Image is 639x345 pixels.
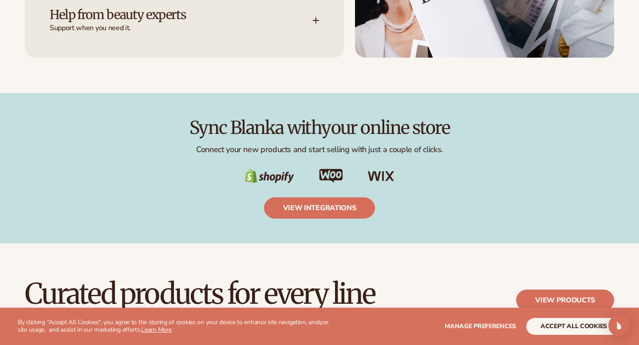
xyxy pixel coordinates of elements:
h3: Help from beauty experts [50,8,286,22]
button: accept all cookies [526,318,621,335]
button: Manage preferences [445,318,516,335]
p: Connect your new products and start selling with just a couple of clicks. [25,145,614,155]
img: Shopify Image 22 [368,171,394,182]
h2: Sync Blanka with your online store [25,118,614,137]
div: Open Intercom Messenger [608,315,630,336]
p: By clicking "Accept All Cookies", you agree to the storing of cookies on your device to enhance s... [18,319,334,334]
span: Manage preferences [445,322,516,330]
a: Learn More [141,325,171,334]
img: Shopify Image 20 [245,169,295,183]
a: view integrations [264,197,375,219]
a: View products [516,290,614,311]
span: Support when you need it. [50,24,312,33]
img: Shopify Image 21 [319,169,343,183]
h2: Curated products for every line [25,279,375,309]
